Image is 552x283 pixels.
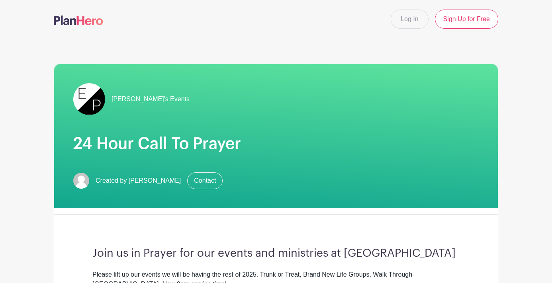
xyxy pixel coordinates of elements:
[54,16,103,25] img: logo-507f7623f17ff9eddc593b1ce0a138ce2505c220e1c5a4e2b4648c50719b7d32.svg
[96,176,181,185] span: Created by [PERSON_NAME]
[73,134,479,153] h1: 24 Hour Call To Prayer
[435,10,498,29] a: Sign Up for Free
[112,94,190,104] span: [PERSON_NAME]'s Events
[391,10,428,29] a: Log In
[73,173,89,189] img: default-ce2991bfa6775e67f084385cd625a349d9dcbb7a52a09fb2fda1e96e2d18dcdb.png
[92,247,460,260] h3: Join us in Prayer for our events and ministries at [GEOGRAPHIC_DATA]
[73,83,105,115] img: Square%20Logo.png
[187,172,223,189] a: Contact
